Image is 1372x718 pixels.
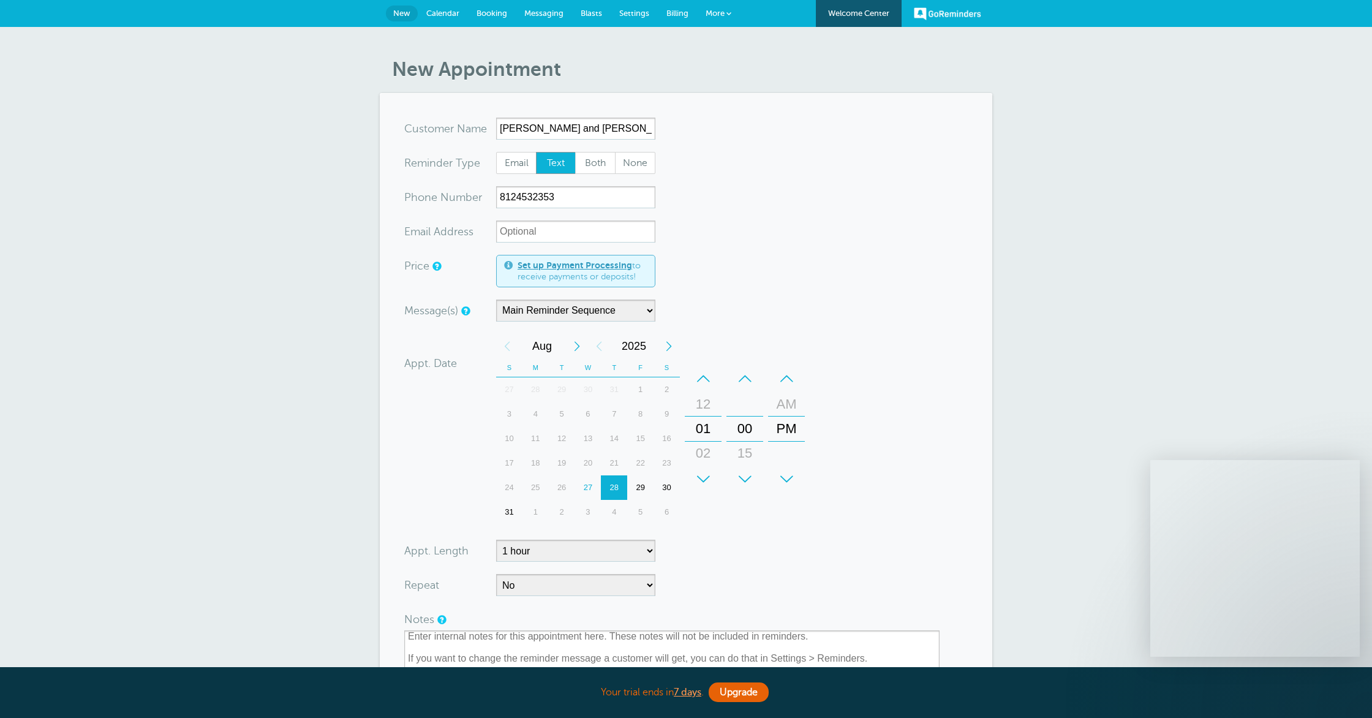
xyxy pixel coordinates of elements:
div: 19 [549,451,575,475]
div: Sunday, August 3 [496,402,522,426]
div: 12 [549,426,575,451]
span: Booking [477,9,507,18]
b: 7 days [674,687,701,698]
span: August [518,334,566,358]
label: Repeat [404,580,439,591]
div: Tuesday, August 19 [549,451,575,475]
div: Thursday, September 4 [601,500,627,524]
div: AM [772,392,801,417]
a: Notes are for internal use only, and are not visible to your clients. [437,616,445,624]
div: 8 [627,402,654,426]
div: Tuesday, August 5 [549,402,575,426]
div: Friday, August 8 [627,402,654,426]
div: 5 [627,500,654,524]
span: il Add [426,226,454,237]
div: 31 [496,500,522,524]
div: Saturday, August 23 [654,451,680,475]
div: Next Year [658,334,680,358]
div: 21 [601,451,627,475]
th: W [575,358,601,377]
span: to receive payments or deposits! [518,260,647,282]
div: 15 [627,426,654,451]
th: T [601,358,627,377]
input: Optional [496,221,655,243]
div: Sunday, August 24 [496,475,522,500]
div: 24 [496,475,522,500]
div: 12 [688,392,718,417]
div: Thursday, August 7 [601,402,627,426]
div: 6 [654,500,680,524]
div: 2 [549,500,575,524]
div: 17 [496,451,522,475]
div: 26 [549,475,575,500]
div: 2 [654,377,680,402]
div: Saturday, August 9 [654,402,680,426]
div: Thursday, August 21 [601,451,627,475]
div: 4 [601,500,627,524]
div: 20 [575,451,601,475]
div: 3 [496,402,522,426]
label: None [615,152,655,174]
span: Settings [619,9,649,18]
label: Message(s) [404,305,458,316]
div: Today, Wednesday, August 27 [575,475,601,500]
label: Appt. Length [404,545,469,556]
div: Next Month [566,334,588,358]
label: Appt. Date [404,358,457,369]
div: Saturday, September 6 [654,500,680,524]
span: Email [497,153,536,173]
span: New [393,9,410,18]
div: Minutes [726,366,763,491]
div: 25 [522,475,549,500]
div: Sunday, August 10 [496,426,522,451]
div: Tuesday, September 2 [549,500,575,524]
div: 11 [522,426,549,451]
div: PM [772,417,801,441]
h1: New Appointment [392,58,992,81]
div: 4 [522,402,549,426]
label: Notes [404,614,434,625]
div: 18 [522,451,549,475]
div: Hours [685,366,722,491]
div: Wednesday, August 6 [575,402,601,426]
div: 1 [522,500,549,524]
div: Thursday, July 31 [601,377,627,402]
div: Monday, August 4 [522,402,549,426]
div: Friday, September 5 [627,500,654,524]
span: Calendar [426,9,459,18]
div: 5 [549,402,575,426]
label: Text [536,152,576,174]
div: Wednesday, July 30 [575,377,601,402]
div: Tuesday, August 12 [549,426,575,451]
div: 27 [575,475,601,500]
div: Friday, August 15 [627,426,654,451]
div: Saturday, August 16 [654,426,680,451]
span: Text [537,153,576,173]
div: 23 [654,451,680,475]
div: Sunday, August 31 [496,500,522,524]
div: 6 [575,402,601,426]
span: More [706,9,725,18]
span: Ema [404,226,426,237]
div: 10 [496,426,522,451]
div: Tuesday, August 26 [549,475,575,500]
iframe: Resource center [1323,669,1360,706]
div: 22 [627,451,654,475]
div: 29 [549,377,575,402]
span: Messaging [524,9,563,18]
div: Your trial ends in . [380,679,992,706]
div: Friday, August 22 [627,451,654,475]
div: 9 [654,402,680,426]
div: Previous Year [588,334,610,358]
div: Monday, August 11 [522,426,549,451]
div: Saturday, August 2 [654,377,680,402]
div: Sunday, July 27 [496,377,522,402]
span: Pho [404,192,424,203]
div: Monday, August 18 [522,451,549,475]
label: Both [575,152,616,174]
div: Friday, August 1 [627,377,654,402]
div: Thursday, August 28 [601,475,627,500]
div: Sunday, August 17 [496,451,522,475]
div: Wednesday, September 3 [575,500,601,524]
a: An optional price for the appointment. If you set a price, you can include a payment link in your... [432,262,440,270]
